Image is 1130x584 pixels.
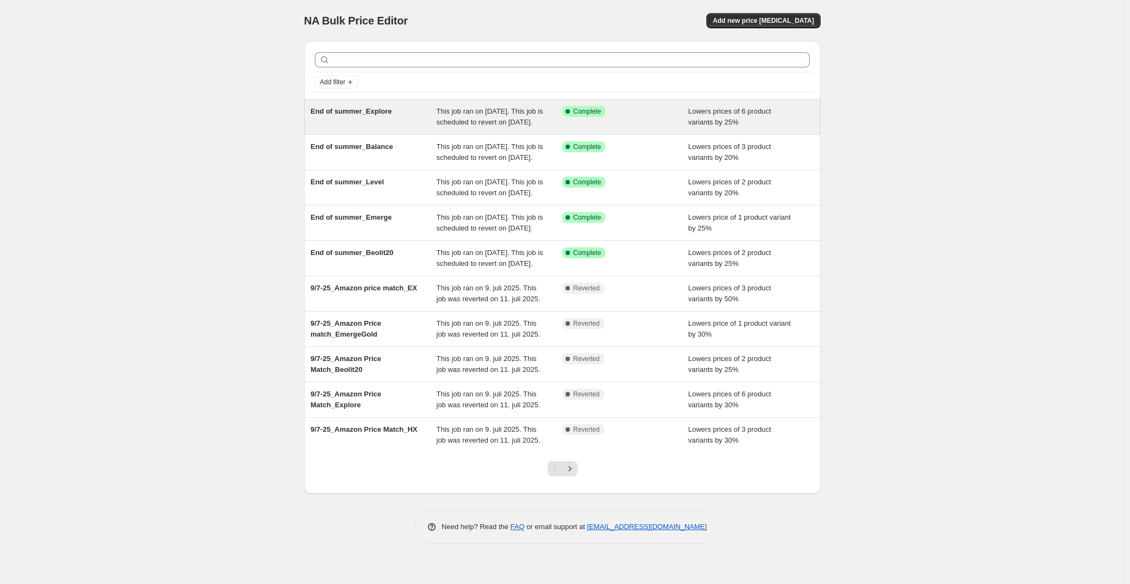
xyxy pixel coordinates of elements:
[573,425,600,434] span: Reverted
[573,284,600,293] span: Reverted
[437,355,541,374] span: This job ran on 9. juli 2025. This job was reverted on 11. juli 2025.
[437,425,541,444] span: This job ran on 9. juli 2025. This job was reverted on 11. juli 2025.
[311,355,381,374] span: 9/7-25_Amazon Price Match_Beolit20
[311,107,392,115] span: End of summer_Explore
[311,425,418,433] span: 9/7-25_Amazon Price Match_HX
[437,213,543,232] span: This job ran on [DATE]. This job is scheduled to revert on [DATE].
[442,523,511,531] span: Need help? Read the
[688,425,771,444] span: Lowers prices of 3 product variants by 30%
[437,284,541,303] span: This job ran on 9. juli 2025. This job was reverted on 11. juli 2025.
[315,76,358,89] button: Add filter
[688,355,771,374] span: Lowers prices of 2 product variants by 25%
[311,284,417,292] span: 9/7-25_Amazon price match_EX
[573,248,601,257] span: Complete
[688,213,791,232] span: Lowers price of 1 product variant by 25%
[311,319,381,338] span: 9/7-25_Amazon Price match_EmergeGold
[311,248,393,257] span: End of summer_Beolit20
[688,107,771,126] span: Lowers prices of 6 product variants by 25%
[320,78,345,86] span: Add filter
[573,142,601,151] span: Complete
[688,178,771,197] span: Lowers prices of 2 product variants by 20%
[311,178,384,186] span: End of summer_Level
[688,284,771,303] span: Lowers prices of 3 product variants by 50%
[304,15,408,27] span: NA Bulk Price Editor
[688,248,771,268] span: Lowers prices of 2 product variants by 25%
[437,142,543,161] span: This job ran on [DATE]. This job is scheduled to revert on [DATE].
[548,461,578,476] nav: Pagination
[573,390,600,399] span: Reverted
[706,13,821,28] button: Add new price [MEDICAL_DATA]
[688,390,771,409] span: Lowers prices of 6 product variants by 30%
[311,213,392,221] span: End of summer_Emerge
[573,355,600,363] span: Reverted
[688,319,791,338] span: Lowers price of 1 product variant by 30%
[511,523,525,531] a: FAQ
[311,390,381,409] span: 9/7-25_Amazon Price Match_Explore
[573,213,601,222] span: Complete
[688,142,771,161] span: Lowers prices of 3 product variants by 20%
[437,248,543,268] span: This job ran on [DATE]. This job is scheduled to revert on [DATE].
[573,178,601,187] span: Complete
[437,107,543,126] span: This job ran on [DATE]. This job is scheduled to revert on [DATE].
[311,142,393,151] span: End of summer_Balance
[437,178,543,197] span: This job ran on [DATE]. This job is scheduled to revert on [DATE].
[525,523,587,531] span: or email support at
[437,390,541,409] span: This job ran on 9. juli 2025. This job was reverted on 11. juli 2025.
[573,319,600,328] span: Reverted
[587,523,707,531] a: [EMAIL_ADDRESS][DOMAIN_NAME]
[713,16,814,25] span: Add new price [MEDICAL_DATA]
[573,107,601,116] span: Complete
[562,461,578,476] button: Next
[437,319,541,338] span: This job ran on 9. juli 2025. This job was reverted on 11. juli 2025.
